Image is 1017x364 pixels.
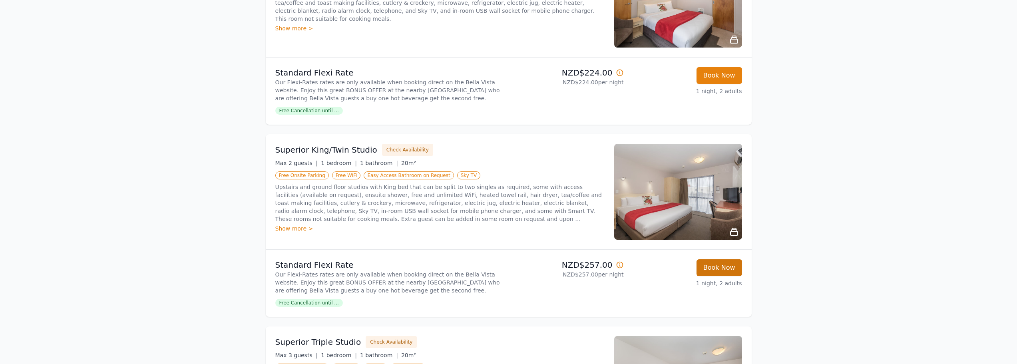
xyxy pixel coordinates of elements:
span: 1 bedroom | [321,160,357,166]
h3: Superior Triple Studio [275,336,361,348]
span: Sky TV [457,171,481,179]
span: Free Onsite Parking [275,171,329,179]
p: NZD$257.00 per night [512,271,624,278]
button: Check Availability [382,144,433,156]
span: 20m² [401,160,416,166]
span: 1 bathroom | [360,352,398,358]
span: Free WiFi [332,171,361,179]
div: Show more > [275,24,605,32]
span: Easy Access Bathroom on Request [364,171,454,179]
p: NZD$257.00 [512,259,624,271]
p: 1 night, 2 adults [630,87,742,95]
p: Our Flexi-Rates rates are only available when booking direct on the Bella Vista website. Enjoy th... [275,78,506,102]
p: Standard Flexi Rate [275,259,506,271]
button: Book Now [697,259,742,276]
span: 1 bedroom | [321,352,357,358]
span: Max 3 guests | [275,352,318,358]
span: Max 2 guests | [275,160,318,166]
p: Standard Flexi Rate [275,67,506,78]
h3: Superior King/Twin Studio [275,144,377,155]
button: Book Now [697,67,742,84]
p: 1 night, 2 adults [630,279,742,287]
div: Show more > [275,225,605,233]
p: NZD$224.00 [512,67,624,78]
span: Free Cancellation until ... [275,299,343,307]
span: 20m² [401,352,416,358]
p: Upstairs and ground floor studios with King bed that can be split to two singles as required, som... [275,183,605,223]
p: Our Flexi-Rates rates are only available when booking direct on the Bella Vista website. Enjoy th... [275,271,506,294]
button: Check Availability [366,336,417,348]
span: Free Cancellation until ... [275,107,343,115]
p: NZD$224.00 per night [512,78,624,86]
span: 1 bathroom | [360,160,398,166]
